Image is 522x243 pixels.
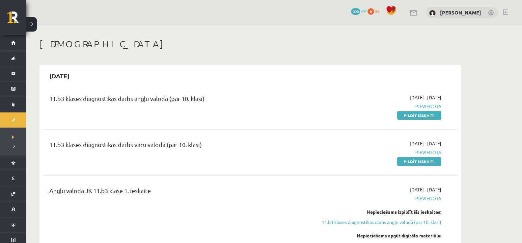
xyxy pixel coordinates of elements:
div: Nepieciešams apgūt digitālo materiālu: [317,232,441,239]
img: Reinārs Veikšs [429,10,436,16]
h2: [DATE] [43,68,76,84]
span: [DATE] - [DATE] [410,94,441,101]
span: Pievienota [317,195,441,202]
span: [DATE] - [DATE] [410,140,441,147]
div: Nepieciešams izpildīt šīs ieskaites: [317,208,441,215]
div: 11.b3 klases diagnostikas darbs vācu valodā (par 10. klasi) [49,140,307,152]
a: [PERSON_NAME] [440,9,481,16]
a: 990 mP [351,8,367,13]
a: Rīgas 1. Tālmācības vidusskola [7,12,26,28]
span: mP [361,8,367,13]
div: 11.b3 klases diagnostikas darbs angļu valodā (par 10. klasi) [49,94,307,106]
a: 11.b3 klases diagnostikas darbs angļu valodā (par 10. klasi) [317,219,441,226]
a: Pildīt ieskaiti [397,157,441,166]
span: Pievienota [317,103,441,110]
h1: [DEMOGRAPHIC_DATA] [40,38,461,50]
span: [DATE] - [DATE] [410,186,441,193]
span: 990 [351,8,360,15]
a: 0 xp [368,8,383,13]
a: Pildīt ieskaiti [397,111,441,120]
span: Pievienota [317,149,441,156]
span: xp [375,8,379,13]
div: Angļu valoda JK 11.b3 klase 1. ieskaite [49,186,307,198]
span: 0 [368,8,374,15]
